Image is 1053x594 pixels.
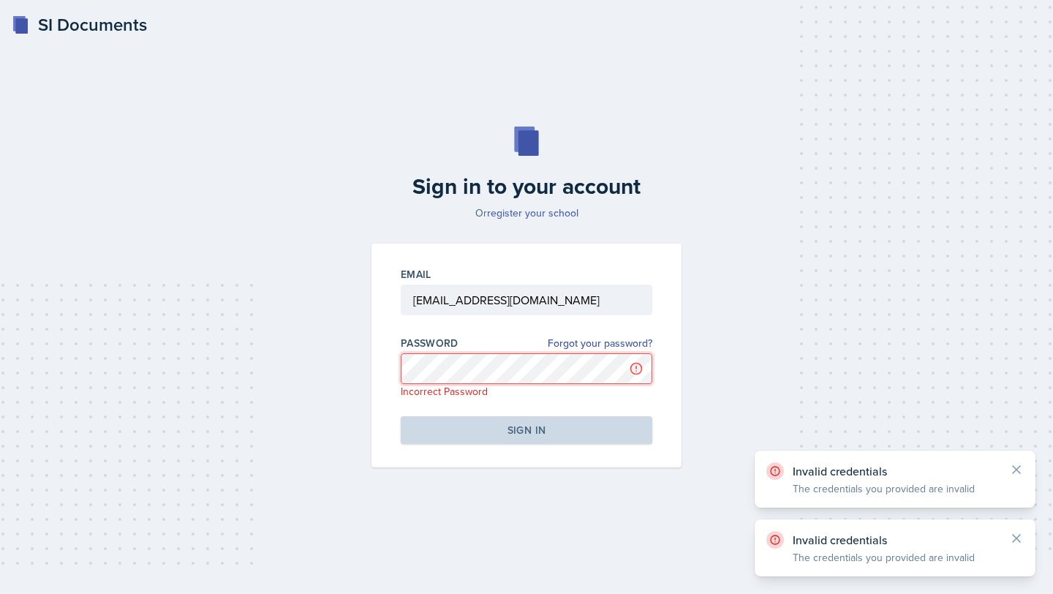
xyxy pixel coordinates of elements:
p: Or [363,206,690,220]
p: Invalid credentials [793,533,997,547]
p: Incorrect Password [401,384,652,399]
input: Email [401,285,652,315]
label: Password [401,336,458,350]
label: Email [401,267,431,282]
p: The credentials you provided are invalid [793,550,997,565]
p: The credentials you provided are invalid [793,481,997,496]
h2: Sign in to your account [363,173,690,200]
div: Sign in [507,423,546,437]
a: Forgot your password? [548,336,652,351]
button: Sign in [401,416,652,444]
a: register your school [487,206,578,220]
a: SI Documents [12,12,147,38]
p: Invalid credentials [793,464,997,478]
